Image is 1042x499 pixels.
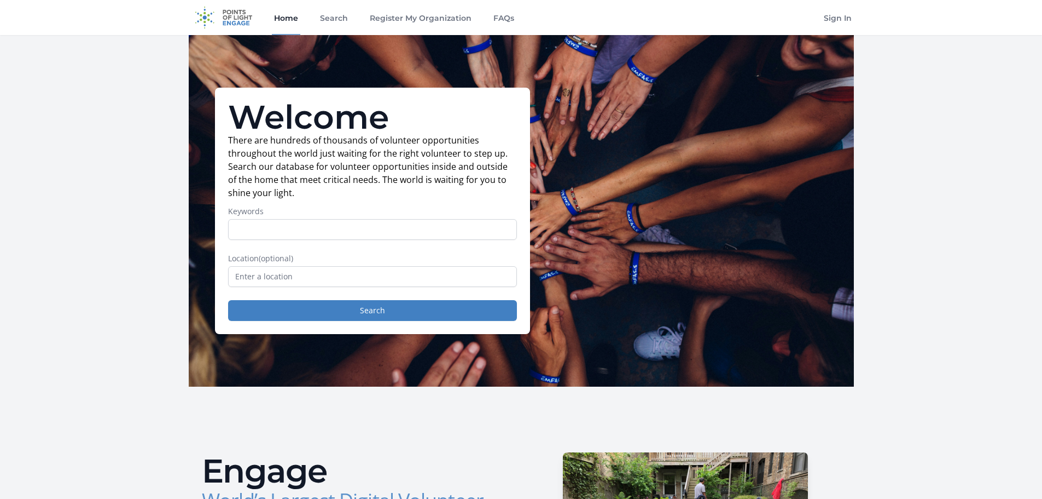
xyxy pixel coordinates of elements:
[259,253,293,263] span: (optional)
[228,101,517,134] h1: Welcome
[202,455,513,487] h2: Engage
[228,300,517,321] button: Search
[228,206,517,217] label: Keywords
[228,134,517,199] p: There are hundreds of thousands of volunteer opportunities throughout the world just waiting for ...
[228,253,517,264] label: Location
[228,266,517,287] input: Enter a location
